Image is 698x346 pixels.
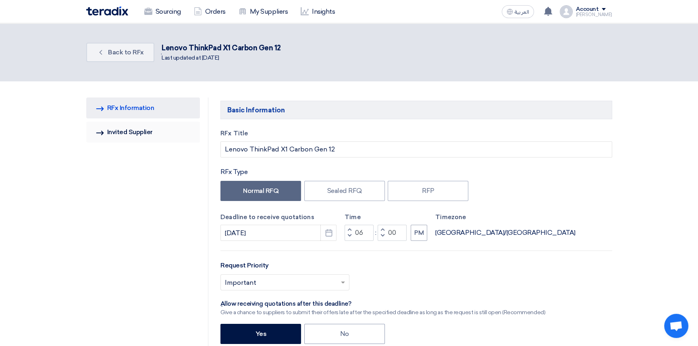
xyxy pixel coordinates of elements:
input: yyyy-mm-dd [220,225,337,241]
label: RFx Title [220,129,612,138]
label: Timezone [435,213,575,222]
input: Hours [345,225,374,241]
div: RFx Type [220,167,612,177]
div: . [86,39,612,65]
img: profile_test.png [560,5,573,18]
a: Insights [294,3,341,21]
a: RFx Information [86,97,200,118]
label: Request Priority [220,261,268,270]
a: Open chat [664,314,688,338]
label: Sealed RFQ [304,181,385,201]
div: : [374,228,378,238]
input: e.g. New ERP System, Server Visualization Project... [220,141,612,157]
span: Back to RFx [108,48,144,56]
a: My Suppliers [232,3,294,21]
button: PM [411,225,427,241]
span: العربية [515,9,529,15]
a: Sourcing [138,3,187,21]
label: No [304,324,385,344]
label: RFP [388,181,468,201]
a: Orders [187,3,232,21]
div: Last updated at [DATE] [162,54,281,62]
div: [GEOGRAPHIC_DATA]/[GEOGRAPHIC_DATA] [435,228,575,238]
div: Give a chance to suppliers to submit their offers late after the specified deadline as long as th... [220,308,545,317]
label: Deadline to receive quotations [220,213,337,222]
div: Account [576,6,599,13]
label: Yes [220,324,301,344]
div: ِAllow receiving quotations after this deadline? [220,300,545,308]
input: Minutes [378,225,407,241]
label: Time [345,213,427,222]
a: Back to RFx [86,43,154,62]
a: Invited Supplier [86,122,200,143]
img: Teradix logo [86,6,128,16]
button: العربية [502,5,534,18]
div: Lenovo ThinkPad X1 Carbon Gen 12 [162,43,281,54]
h5: Basic Information [220,101,612,119]
label: Normal RFQ [220,181,301,201]
div: [PERSON_NAME] [576,12,612,17]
